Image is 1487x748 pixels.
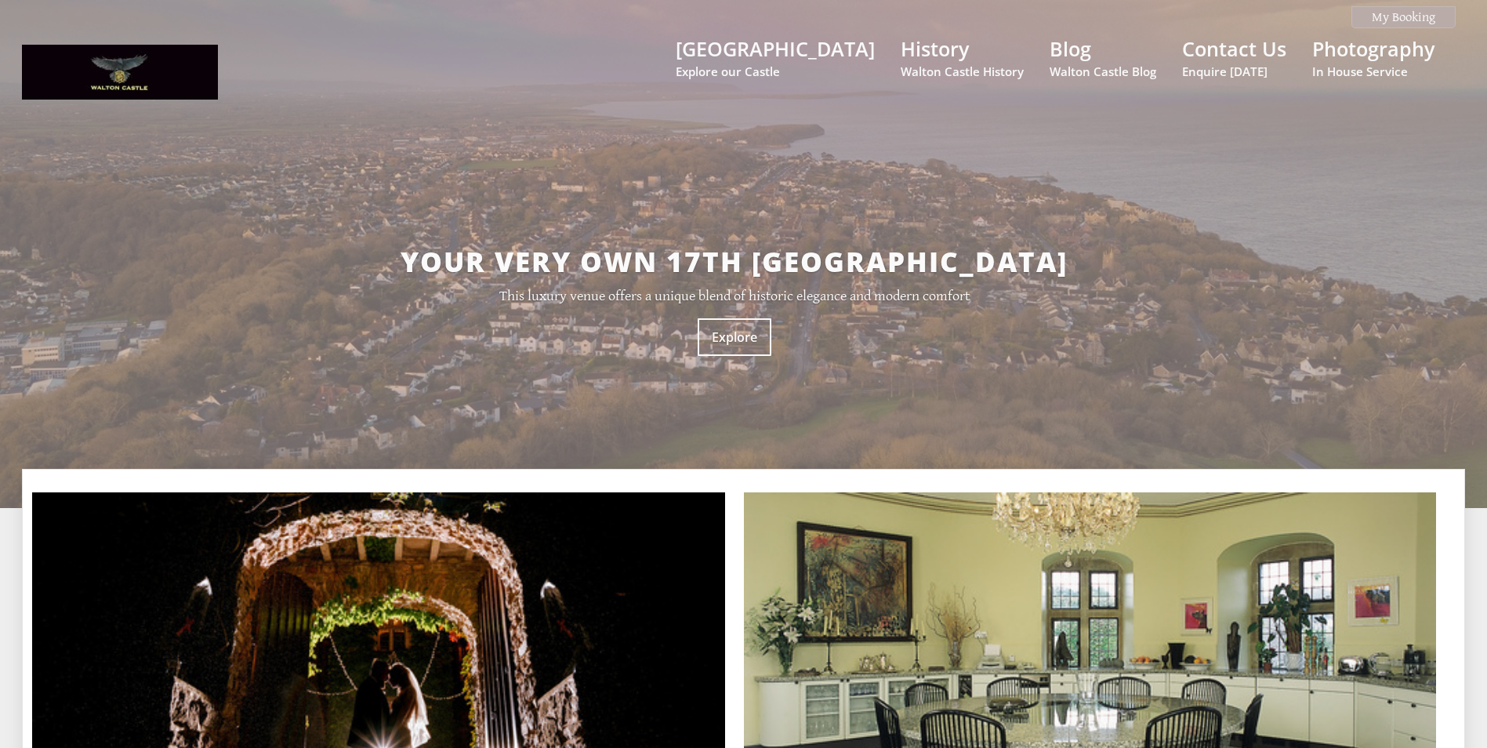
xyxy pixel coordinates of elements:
[676,64,875,79] small: Explore our Castle
[165,243,1304,280] h2: Your very own 17th [GEOGRAPHIC_DATA]
[1050,64,1156,79] small: Walton Castle Blog
[1351,6,1456,28] a: My Booking
[901,35,1024,79] a: HistoryWalton Castle History
[165,288,1304,304] p: This luxury venue offers a unique blend of historic elegance and modern comfort
[698,318,771,356] a: Explore
[1050,35,1156,79] a: BlogWalton Castle Blog
[676,35,875,79] a: [GEOGRAPHIC_DATA]Explore our Castle
[901,64,1024,79] small: Walton Castle History
[1312,35,1434,79] a: PhotographyIn House Service
[1182,35,1286,79] a: Contact UsEnquire [DATE]
[1312,64,1434,79] small: In House Service
[22,45,218,100] img: Walton Castle
[1182,64,1286,79] small: Enquire [DATE]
